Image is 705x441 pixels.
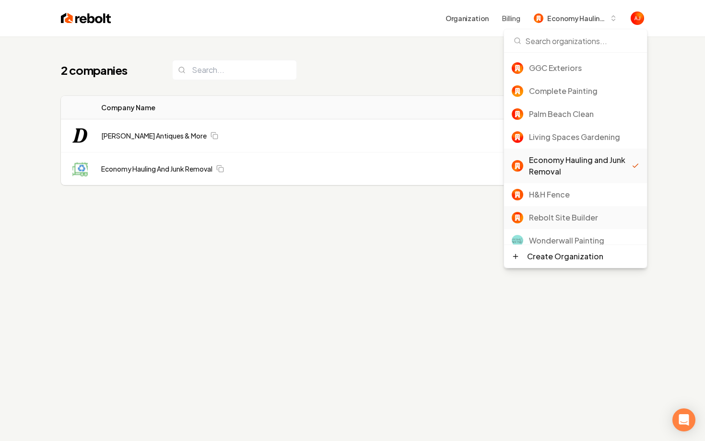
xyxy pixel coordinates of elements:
[631,12,644,25] img: Austin Jellison
[534,13,543,23] img: Economy Hauling and Junk Removal
[512,108,523,120] img: Palm Beach Clean
[512,212,523,223] img: Rebolt Site Builder
[101,164,212,174] a: Economy Hauling And Junk Removal
[529,62,639,74] div: GGC Exteriors
[529,85,639,97] div: Complete Painting
[61,12,111,25] img: Rebolt Logo
[529,189,639,200] div: H&H Fence
[527,251,603,262] div: Create Organization
[529,235,639,246] div: Wonderwall Painting
[94,96,373,119] th: Company Name
[101,131,207,140] a: [PERSON_NAME] Antiques & More
[512,62,523,74] img: GGC Exteriors
[529,212,639,223] div: Rebolt Site Builder
[72,128,88,143] img: Diaz Antiques & More logo
[672,408,695,431] div: Open Intercom Messenger
[440,10,494,27] button: Organization
[72,161,88,176] img: Economy Hauling And Junk Removal logo
[547,13,606,23] span: Economy Hauling and Junk Removal
[61,62,153,78] h1: 2 companies
[631,12,644,25] button: Open user button
[172,60,297,80] input: Search...
[529,154,632,177] div: Economy Hauling and Junk Removal
[529,131,639,143] div: Living Spaces Gardening
[512,85,523,97] img: Complete Painting
[512,160,523,172] img: Economy Hauling and Junk Removal
[512,131,523,143] img: Living Spaces Gardening
[502,13,520,23] button: Billing
[529,108,639,120] div: Palm Beach Clean
[512,235,523,246] img: Wonderwall Painting
[510,29,641,52] input: Search organizations...
[512,189,523,200] img: H&H Fence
